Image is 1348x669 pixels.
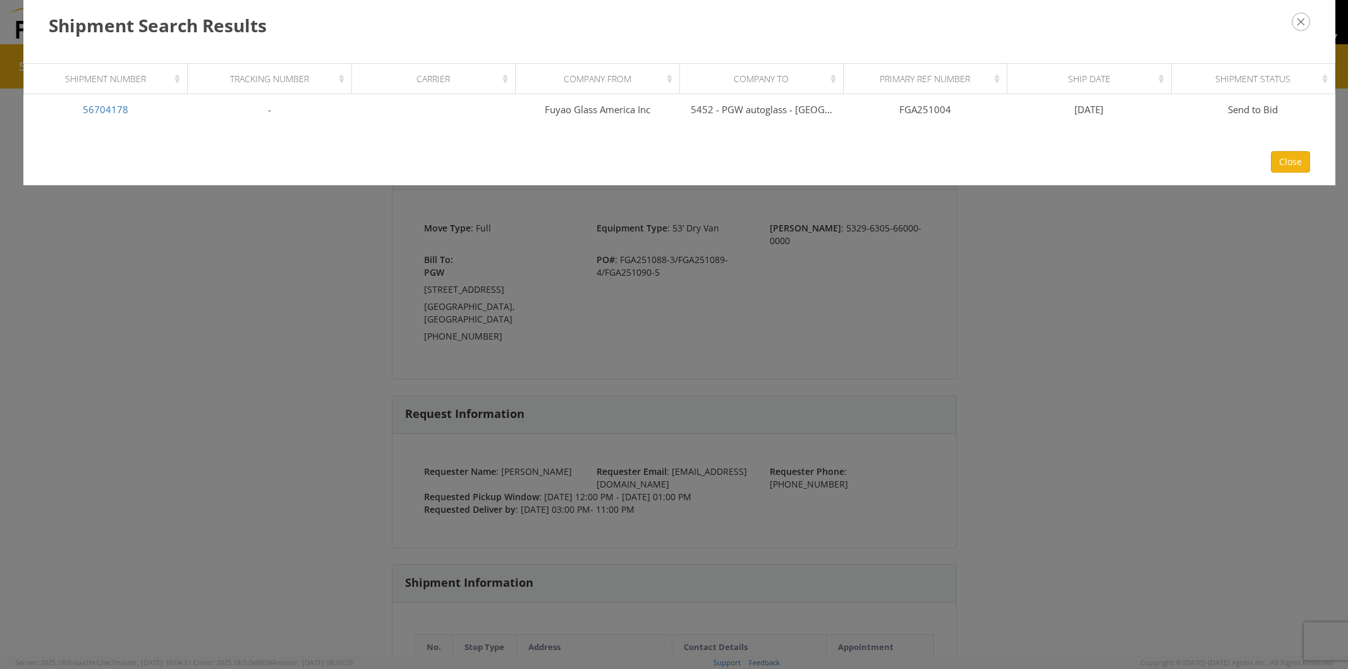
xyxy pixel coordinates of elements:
[679,94,843,126] td: 5452 - PGW autoglass - [GEOGRAPHIC_DATA]
[188,94,351,126] td: -
[1228,103,1278,116] span: Send to Bid
[1074,103,1103,116] span: [DATE]
[363,73,511,85] div: Carrier
[854,73,1003,85] div: Primary Ref Number
[1182,73,1331,85] div: Shipment Status
[1019,73,1167,85] div: Ship Date
[83,103,128,116] a: 56704178
[1271,151,1310,173] button: Close
[527,73,676,85] div: Company From
[843,94,1007,126] td: FGA251004
[199,73,348,85] div: Tracking Number
[49,13,1310,38] h3: Shipment Search Results
[516,94,679,126] td: Fuyao Glass America Inc
[691,73,839,85] div: Company To
[35,73,184,85] div: Shipment Number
